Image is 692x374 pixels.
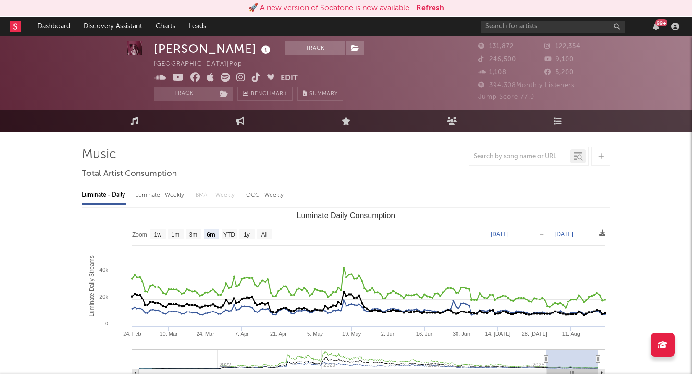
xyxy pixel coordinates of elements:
[82,187,126,203] div: Luminate - Daily
[281,73,298,85] button: Edit
[235,331,249,337] text: 7. Apr
[123,331,141,337] text: 24. Feb
[223,231,235,238] text: YTD
[544,69,574,75] span: 5,200
[270,331,287,337] text: 21. Apr
[485,331,511,337] text: 14. [DATE]
[285,41,345,55] button: Track
[246,187,284,203] div: OCC - Weekly
[160,331,178,337] text: 10. Mar
[197,331,215,337] text: 24. Mar
[478,43,514,50] span: 131,872
[555,231,573,237] text: [DATE]
[478,56,516,62] span: 246,500
[244,231,250,238] text: 1y
[77,17,149,36] a: Discovery Assistant
[309,91,338,97] span: Summary
[136,187,186,203] div: Luminate - Weekly
[522,331,547,337] text: 28. [DATE]
[478,82,575,88] span: 394,308 Monthly Listeners
[655,19,667,26] div: 99 +
[251,88,287,100] span: Benchmark
[342,331,361,337] text: 19. May
[544,56,574,62] span: 9,100
[491,231,509,237] text: [DATE]
[307,331,323,337] text: 5. May
[105,321,108,326] text: 0
[381,331,395,337] text: 2. Jun
[189,231,198,238] text: 3m
[237,87,293,101] a: Benchmark
[154,59,253,70] div: [GEOGRAPHIC_DATA] | Pop
[172,231,180,238] text: 1m
[481,21,625,33] input: Search for artists
[416,2,444,14] button: Refresh
[149,17,182,36] a: Charts
[182,17,213,36] a: Leads
[82,168,177,180] span: Total Artist Consumption
[478,94,534,100] span: Jump Score: 77.0
[562,331,580,337] text: 11. Aug
[469,153,570,161] input: Search by song name or URL
[544,43,581,50] span: 122,354
[31,17,77,36] a: Dashboard
[248,2,411,14] div: 🚀 A new version of Sodatone is now available.
[416,331,433,337] text: 16. Jun
[99,294,108,299] text: 20k
[207,231,215,238] text: 6m
[539,231,544,237] text: →
[154,41,273,57] div: [PERSON_NAME]
[154,231,162,238] text: 1w
[132,231,147,238] text: Zoom
[453,331,470,337] text: 30. Jun
[99,267,108,273] text: 40k
[261,231,267,238] text: All
[478,69,507,75] span: 1,108
[88,255,95,316] text: Luminate Daily Streams
[297,87,343,101] button: Summary
[653,23,659,30] button: 99+
[154,87,214,101] button: Track
[297,212,395,220] text: Luminate Daily Consumption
